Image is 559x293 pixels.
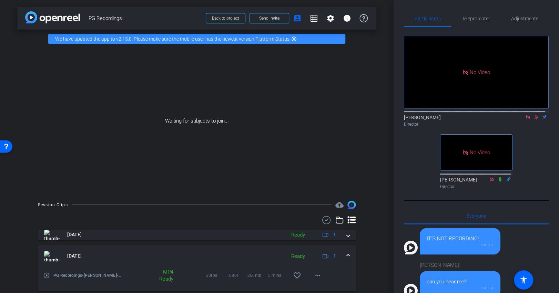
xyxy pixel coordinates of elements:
button: Back to project [206,13,245,23]
img: thumb-nail [44,251,60,261]
img: app-logo [25,11,80,23]
button: Send invite [250,13,289,23]
div: Director [440,184,512,190]
div: Ready [288,252,308,260]
span: Adjustments [511,16,538,21]
div: thumb-nail[DATE]Ready1 [38,267,356,291]
span: No Video [470,69,490,75]
mat-icon: cloud_upload [335,201,344,209]
mat-icon: settings [326,14,335,22]
span: 1 [333,231,336,238]
div: 14:19 [427,285,494,291]
mat-icon: accessibility [519,276,528,284]
div: [PERSON_NAME] [404,114,549,127]
div: Waiting for subjects to join... [17,48,376,194]
mat-expansion-panel-header: thumb-nail[DATE]Ready1 [38,245,356,267]
span: PG Recordings-[PERSON_NAME]-2025-09-04-20-14-13-853-0 [53,272,123,279]
span: Teleprompter [462,16,490,21]
a: Platform Status [255,36,289,42]
img: Profile [404,241,418,254]
div: 16:23 [427,242,494,248]
span: Back to project [212,16,239,21]
span: 5 mins [268,272,289,279]
mat-icon: info [343,14,351,22]
div: Director [404,121,549,127]
img: Session clips [347,201,356,209]
span: Send invite [259,15,279,21]
div: [PERSON_NAME] [420,261,500,269]
span: [DATE] [67,231,82,238]
span: Everyone [467,213,486,218]
span: Participants [415,16,441,21]
span: No Video [470,149,490,156]
mat-icon: favorite_border [293,271,301,280]
span: Destinations for your clips [335,201,344,209]
mat-icon: play_circle_outline [43,272,50,279]
mat-icon: more_horiz [314,271,322,280]
mat-icon: account_box [293,14,302,22]
mat-expansion-panel-header: thumb-nail[DATE]Ready1 [38,230,356,240]
div: Ready [288,231,308,239]
div: MP4 Ready [152,269,177,282]
mat-icon: grid_on [310,14,318,22]
span: 1 [333,252,336,260]
mat-icon: highlight_off [291,36,297,42]
div: We have updated the app to v2.15.0. Please make sure the mobile user has the newest version. [48,34,345,44]
img: thumb-nail [44,230,60,240]
div: can you hear me? [427,278,494,286]
div: [PERSON_NAME] [440,176,512,190]
div: Session Clips [38,201,68,208]
span: 1080P [227,272,247,279]
span: 30fps [206,272,227,279]
span: [DATE] [67,252,82,260]
div: IT"S NOT RECORDING! [427,235,494,243]
span: PG Recordings [89,11,202,25]
span: 266mb [247,272,268,279]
